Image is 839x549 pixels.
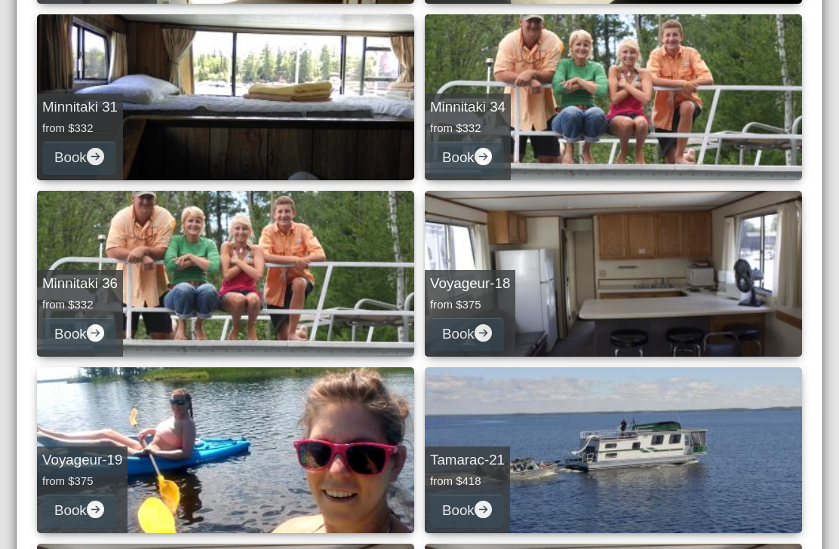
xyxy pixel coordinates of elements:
[42,99,118,116] h5: Minnitaki 31
[430,317,504,351] button: Bookarrow right circle fill
[87,501,104,518] svg: arrow right circle fill
[430,141,504,175] button: Bookarrow right circle fill
[42,121,118,135] h6: from $332
[430,121,506,135] h6: from $332
[430,452,505,469] h5: Tamarac-21
[42,494,116,528] button: Bookarrow right circle fill
[42,452,122,469] h5: Voyageur-19
[42,474,122,488] h6: from $375
[475,324,492,342] svg: arrow right circle fill
[42,141,116,175] button: Bookarrow right circle fill
[475,148,492,165] svg: arrow right circle fill
[430,494,504,528] button: Bookarrow right circle fill
[42,275,118,293] h5: Minnitaki 36
[430,474,505,488] h6: from $418
[42,317,116,351] button: Bookarrow right circle fill
[475,501,492,518] svg: arrow right circle fill
[430,298,510,311] h6: from $375
[430,275,510,293] h5: Voyageur-18
[42,298,118,311] h6: from $332
[87,324,104,342] svg: arrow right circle fill
[430,99,506,116] h5: Minnitaki 34
[87,148,104,165] svg: arrow right circle fill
